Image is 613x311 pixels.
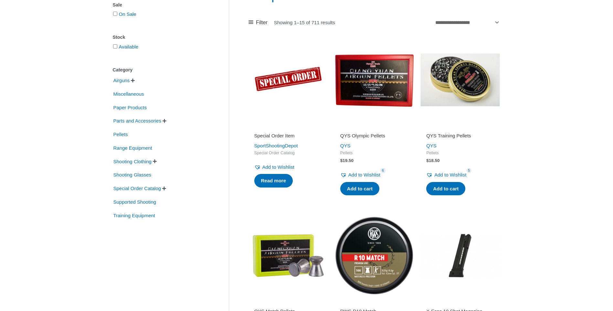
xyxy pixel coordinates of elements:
a: Filter [248,18,268,27]
a: Available [119,44,139,49]
iframe: Customer reviews powered by Trustpilot [426,123,494,131]
bdi: 19.50 [340,158,354,163]
a: Pellets [113,131,129,137]
iframe: Customer reviews powered by Trustpilot [340,299,408,307]
iframe: Customer reviews powered by Trustpilot [254,299,322,307]
a: Special Order Catalog [113,185,162,191]
span: 5 [466,168,471,173]
iframe: Customer reviews powered by Trustpilot [254,123,322,131]
span:  [163,119,166,123]
a: Add to cart: “QYS Olympic Pellets” [340,182,379,196]
span: Add to Wishlist [348,172,380,177]
a: QYS Training Pellets [426,133,494,141]
img: X-Esse 10 Shot Magazine [420,216,500,295]
span:  [153,159,157,164]
span: 6 [380,168,386,173]
a: Add to Wishlist [340,170,380,179]
span: Special Order Catalog [254,150,322,156]
span: Training Equipment [113,210,156,221]
p: Showing 1–15 of 711 results [274,20,335,25]
span: Add to Wishlist [434,172,466,177]
span: Special Order Catalog [113,183,162,194]
h2: QYS Olympic Pellets [340,133,408,139]
span: Pellets [426,150,494,156]
input: On Sale [113,12,117,16]
span: $ [340,158,343,163]
a: Special Order Item [254,133,322,141]
a: QYS [426,143,437,148]
a: Miscellaneous [113,91,145,96]
h2: Special Order Item [254,133,322,139]
a: Range Equipment [113,145,153,150]
span: Airguns [113,75,131,86]
span: Add to Wishlist [262,164,294,170]
span: $ [426,158,429,163]
img: RWS R10 Match [334,216,414,295]
span:  [162,186,166,191]
span: Paper Products [113,102,147,113]
div: Category [113,65,209,75]
span: Range Equipment [113,143,153,154]
div: Sale [113,0,209,10]
span: Pellets [113,129,129,140]
span: Filter [256,18,268,27]
a: Supported Shooting [113,199,157,204]
iframe: Customer reviews powered by Trustpilot [426,299,494,307]
a: SportShootingDepot [254,143,298,148]
span: Shooting Clothing [113,156,152,167]
span: Shooting Glasses [113,169,152,180]
input: Available [113,44,117,48]
a: QYS Olympic Pellets [340,133,408,141]
span:  [131,78,135,83]
a: Add to Wishlist [426,170,466,179]
span: Miscellaneous [113,89,145,100]
div: Stock [113,33,209,42]
iframe: Customer reviews powered by Trustpilot [340,123,408,131]
a: Add to Wishlist [254,163,294,172]
a: QYS [340,143,351,148]
img: QYS Match Pellets [248,216,328,295]
img: QYS Training Pellets [420,40,500,120]
a: Parts and Accessories [113,118,162,123]
a: Airguns [113,77,131,83]
a: Read more about “Special Order Item” [254,174,293,188]
span: Supported Shooting [113,197,157,208]
select: Shop order [433,17,500,28]
a: Shooting Glasses [113,172,152,177]
a: Add to cart: “QYS Training Pellets” [426,182,465,196]
img: QYS Olympic Pellets [334,40,414,120]
span: Pellets [340,150,408,156]
a: Paper Products [113,104,147,110]
bdi: 18.50 [426,158,439,163]
h2: QYS Training Pellets [426,133,494,139]
a: On Sale [119,11,136,17]
a: Training Equipment [113,212,156,218]
a: Shooting Clothing [113,158,152,164]
img: Special Order Item [248,40,328,120]
span: Parts and Accessories [113,115,162,126]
